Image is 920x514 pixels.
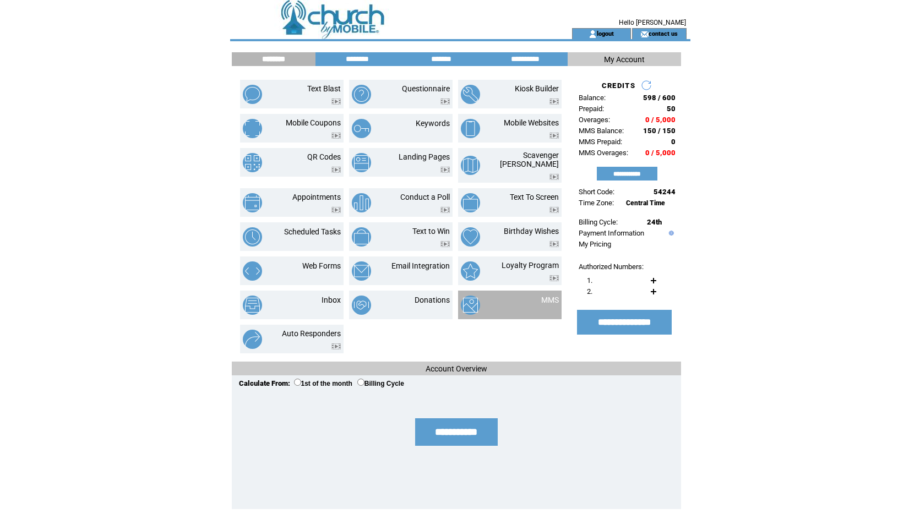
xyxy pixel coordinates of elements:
a: QR Codes [307,152,341,161]
img: inbox.png [243,296,262,315]
img: web-forms.png [243,261,262,281]
span: 0 [671,138,676,146]
img: landing-pages.png [352,153,371,172]
img: video.png [549,133,559,139]
a: Auto Responders [282,329,341,338]
img: video.png [440,207,450,213]
a: Text To Screen [510,193,559,201]
span: Calculate From: [239,379,290,387]
a: Kiosk Builder [515,84,559,93]
a: Conduct a Poll [400,193,450,201]
img: text-to-win.png [352,227,371,247]
img: video.png [331,343,341,349]
img: account_icon.gif [589,30,597,39]
a: Text to Win [412,227,450,236]
span: Prepaid: [579,105,604,113]
a: MMS [541,296,559,304]
a: Text Blast [307,84,341,93]
img: mms.png [461,296,480,315]
img: scheduled-tasks.png [243,227,262,247]
span: 50 [667,105,676,113]
span: Short Code: [579,188,614,196]
img: appointments.png [243,193,262,212]
a: Mobile Websites [504,118,559,127]
a: Birthday Wishes [504,227,559,236]
a: logout [597,30,614,37]
img: video.png [549,241,559,247]
span: Balance: [579,94,606,102]
span: 24th [647,218,662,226]
input: 1st of the month [294,379,301,386]
a: Email Integration [391,261,450,270]
img: video.png [549,174,559,180]
img: video.png [440,241,450,247]
a: Mobile Coupons [286,118,341,127]
span: Hello [PERSON_NAME] [619,19,686,26]
a: Keywords [416,119,450,128]
span: Central Time [626,199,665,207]
a: My Pricing [579,240,611,248]
span: 150 / 150 [643,127,676,135]
img: text-to-screen.png [461,193,480,212]
img: video.png [331,207,341,213]
a: Donations [415,296,450,304]
span: My Account [604,55,645,64]
a: Web Forms [302,261,341,270]
span: 598 / 600 [643,94,676,102]
span: Account Overview [426,364,487,373]
a: Payment Information [579,229,644,237]
img: video.png [331,167,341,173]
a: contact us [649,30,678,37]
span: Authorized Numbers: [579,263,644,271]
img: video.png [331,99,341,105]
span: MMS Prepaid: [579,138,622,146]
img: contact_us_icon.gif [640,30,649,39]
img: mobile-websites.png [461,119,480,138]
img: birthday-wishes.png [461,227,480,247]
a: Loyalty Program [502,261,559,270]
img: video.png [331,133,341,139]
span: Overages: [579,116,610,124]
img: help.gif [666,231,674,236]
a: Questionnaire [402,84,450,93]
img: video.png [549,99,559,105]
span: CREDITS [602,81,635,90]
img: video.png [440,99,450,105]
img: email-integration.png [352,261,371,281]
span: 54244 [654,188,676,196]
span: 0 / 5,000 [645,116,676,124]
img: scavenger-hunt.png [461,156,480,175]
img: video.png [440,167,450,173]
a: Inbox [322,296,341,304]
a: Landing Pages [399,152,450,161]
a: Appointments [292,193,341,201]
img: auto-responders.png [243,330,262,349]
span: MMS Balance: [579,127,624,135]
img: text-blast.png [243,85,262,104]
img: loyalty-program.png [461,261,480,281]
span: Time Zone: [579,199,614,207]
span: 1. [587,276,592,285]
img: conduct-a-poll.png [352,193,371,212]
a: Scavenger [PERSON_NAME] [500,151,559,168]
span: 2. [587,287,592,296]
img: donations.png [352,296,371,315]
img: questionnaire.png [352,85,371,104]
a: Scheduled Tasks [284,227,341,236]
span: Billing Cycle: [579,218,618,226]
label: 1st of the month [294,380,352,387]
input: Billing Cycle [357,379,364,386]
img: qr-codes.png [243,153,262,172]
span: 0 / 5,000 [645,149,676,157]
img: mobile-coupons.png [243,119,262,138]
img: video.png [549,207,559,213]
img: video.png [549,275,559,281]
label: Billing Cycle [357,380,404,387]
img: keywords.png [352,119,371,138]
span: MMS Overages: [579,149,628,157]
img: kiosk-builder.png [461,85,480,104]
